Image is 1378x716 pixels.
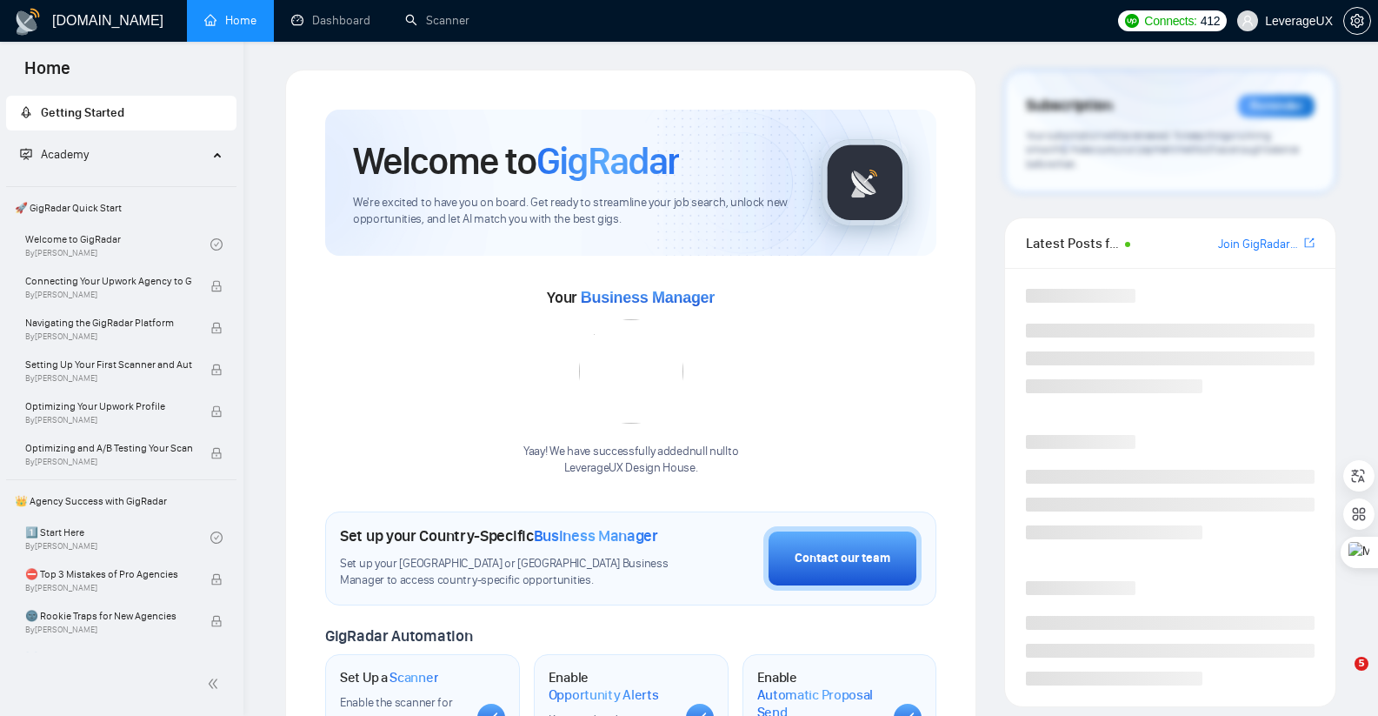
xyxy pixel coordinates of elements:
span: export [1304,236,1315,250]
h1: Set Up a [340,669,438,686]
a: Welcome to GigRadarBy[PERSON_NAME] [25,225,210,264]
a: searchScanner [405,13,469,28]
span: 🚀 GigRadar Quick Start [8,191,235,225]
span: 🌚 Rookie Traps for New Agencies [25,607,192,625]
span: By [PERSON_NAME] [25,583,192,593]
span: lock [210,447,223,459]
span: 412 [1201,11,1220,30]
span: Getting Started [41,105,124,120]
span: Set up your [GEOGRAPHIC_DATA] or [GEOGRAPHIC_DATA] Business Manager to access country-specific op... [340,556,676,589]
span: Subscription [1026,91,1112,121]
span: Home [10,56,84,92]
a: dashboardDashboard [291,13,370,28]
span: GigRadar Automation [325,626,472,646]
div: Reminder [1238,95,1315,117]
span: Navigating the GigRadar Platform [25,314,192,331]
img: error [579,319,683,424]
span: Academy [41,147,89,162]
span: lock [210,280,223,292]
span: Business Manager [581,289,715,306]
button: Contact our team [763,526,922,591]
span: rocket [20,106,32,118]
span: We're excited to have you on board. Get ready to streamline your job search, unlock new opportuni... [353,195,794,228]
img: gigradar-logo.png [822,139,909,226]
span: By [PERSON_NAME] [25,331,192,342]
span: Business Manager [534,526,658,545]
span: user [1242,15,1254,27]
span: lock [210,615,223,627]
button: setting [1343,7,1371,35]
span: check-circle [210,238,223,251]
h1: Set up your Country-Specific [340,526,658,545]
span: By [PERSON_NAME] [25,457,192,467]
span: Opportunity Alerts [549,686,659,704]
a: export [1304,235,1315,251]
span: Your [547,288,715,307]
a: setting [1343,14,1371,28]
li: Getting Started [6,96,236,130]
span: lock [210,405,223,418]
div: Yaay! We have successfully added null null to [523,444,738,477]
span: By [PERSON_NAME] [25,373,192,384]
span: double-left [207,675,224,693]
div: Contact our team [795,549,890,568]
a: Join GigRadar Slack Community [1218,235,1301,254]
span: 👑 Agency Success with GigRadar [8,484,235,519]
p: LeverageUX Design House . [523,460,738,477]
span: ⛔ Top 3 Mistakes of Pro Agencies [25,565,192,583]
span: Optimizing Your Upwork Profile [25,398,192,415]
span: By [PERSON_NAME] [25,415,192,425]
span: lock [210,573,223,586]
img: upwork-logo.png [1125,14,1139,28]
a: 1️⃣ Start HereBy[PERSON_NAME] [25,519,210,557]
span: 5 [1355,657,1368,671]
span: Optimizing and A/B Testing Your Scanner for Better Results [25,439,192,457]
h1: Enable [549,669,672,703]
span: Scanner [389,669,438,686]
span: Connecting Your Upwork Agency to GigRadar [25,272,192,290]
iframe: Intercom live chat [1319,657,1361,699]
img: logo [14,8,42,36]
span: Connects: [1144,11,1196,30]
span: Setting Up Your First Scanner and Auto-Bidder [25,356,192,373]
span: By [PERSON_NAME] [25,625,192,635]
span: lock [210,322,223,334]
span: check-circle [210,532,223,544]
span: lock [210,364,223,376]
span: Your subscription will be renewed. To keep things running smoothly, make sure your payment method... [1026,129,1299,171]
span: GigRadar [536,137,679,184]
span: By [PERSON_NAME] [25,290,192,300]
span: Academy [20,147,89,162]
span: Latest Posts from the GigRadar Community [1026,232,1120,254]
span: fund-projection-screen [20,148,32,160]
a: homeHome [204,13,256,28]
h1: Welcome to [353,137,679,184]
span: ☠️ Fatal Traps for Solo Freelancers [25,649,192,666]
